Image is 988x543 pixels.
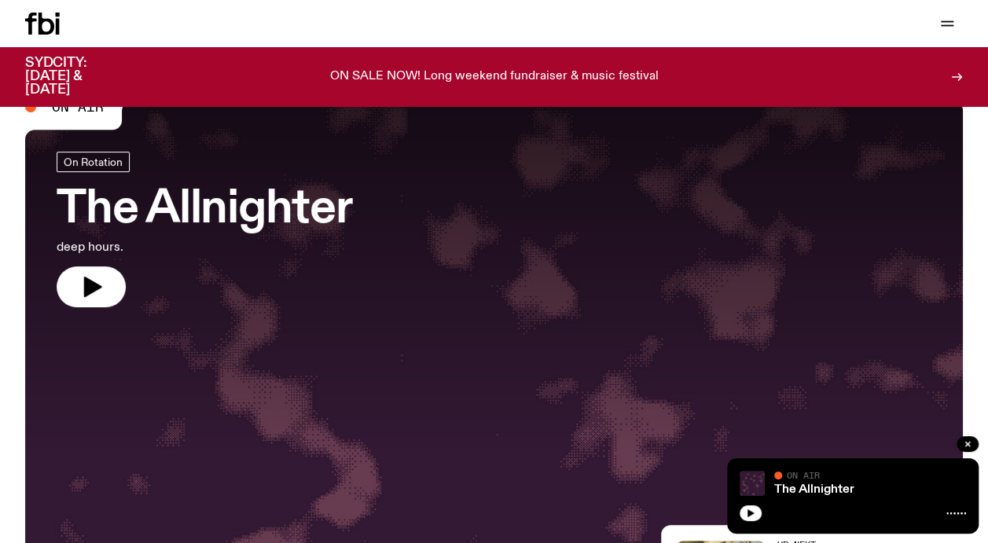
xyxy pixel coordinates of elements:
p: ON SALE NOW! Long weekend fundraiser & music festival [330,70,659,84]
a: The Allnighterdeep hours. [57,152,352,307]
h3: The Allnighter [57,188,352,232]
span: On Air [787,470,820,480]
h3: SYDCITY: [DATE] & [DATE] [25,57,126,97]
a: On Rotation [57,152,130,172]
span: On Rotation [64,156,123,168]
p: deep hours. [57,238,352,257]
a: The Allnighter [774,483,854,496]
span: On Air [52,100,104,114]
